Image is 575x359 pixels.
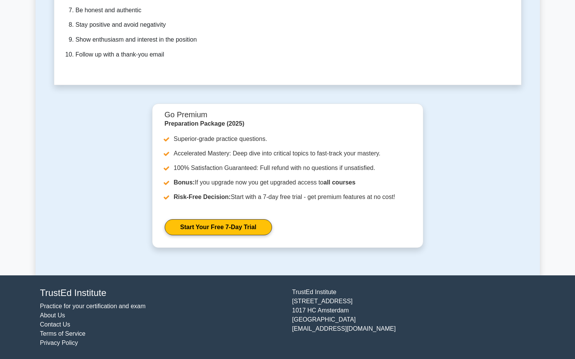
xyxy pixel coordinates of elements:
[40,340,78,346] a: Privacy Policy
[76,34,279,45] li: Show enthusiasm and interest in the position
[76,49,279,60] li: Follow up with a thank-you email
[40,321,70,328] a: Contact Us
[40,312,65,319] a: About Us
[40,288,283,299] h4: TrustEd Institute
[288,288,540,348] div: TrustEd Institute [STREET_ADDRESS] 1017 HC Amsterdam [GEOGRAPHIC_DATA] [EMAIL_ADDRESS][DOMAIN_NAME]
[76,5,279,16] li: Be honest and authentic
[40,330,86,337] a: Terms of Service
[165,219,272,235] a: Start Your Free 7-Day Trial
[76,19,279,31] li: Stay positive and avoid negativity
[40,303,146,309] a: Practice for your certification and exam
